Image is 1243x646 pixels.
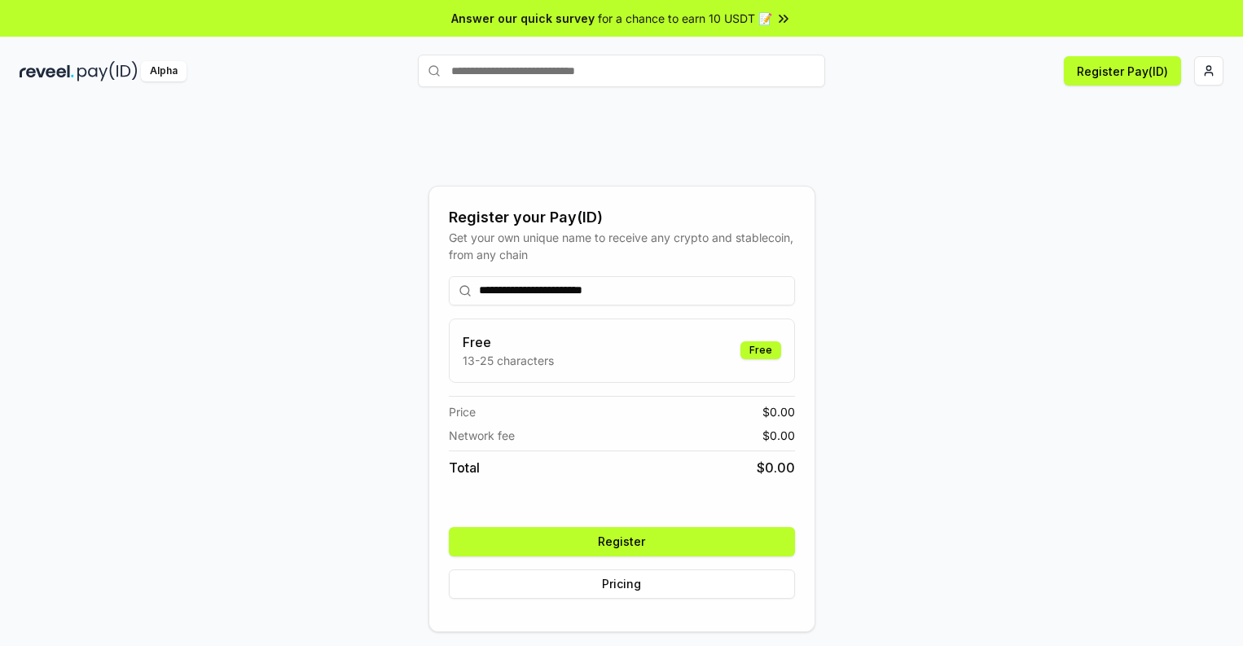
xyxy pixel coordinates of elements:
[449,206,795,229] div: Register your Pay(ID)
[598,10,772,27] span: for a chance to earn 10 USDT 📝
[20,61,74,81] img: reveel_dark
[1064,56,1181,86] button: Register Pay(ID)
[449,403,476,420] span: Price
[77,61,138,81] img: pay_id
[757,458,795,477] span: $ 0.00
[463,352,554,369] p: 13-25 characters
[463,332,554,352] h3: Free
[762,427,795,444] span: $ 0.00
[449,427,515,444] span: Network fee
[141,61,187,81] div: Alpha
[449,229,795,263] div: Get your own unique name to receive any crypto and stablecoin, from any chain
[762,403,795,420] span: $ 0.00
[740,341,781,359] div: Free
[449,527,795,556] button: Register
[451,10,595,27] span: Answer our quick survey
[449,569,795,599] button: Pricing
[449,458,480,477] span: Total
